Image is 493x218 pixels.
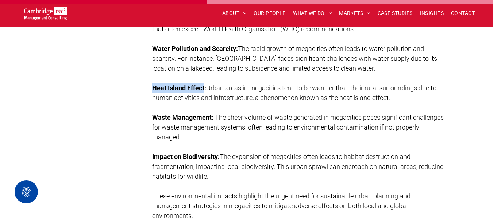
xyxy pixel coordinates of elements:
a: Your Business Transformed | Cambridge Management Consulting [24,8,67,16]
strong: Water Pollution and Scarcity: [152,45,238,52]
a: INSIGHTS [416,8,447,19]
a: OUR PEOPLE [250,8,289,19]
strong: Heat Island Effect: [152,84,206,92]
span: The sheer volume of waste generated in megacities poses significant challenges for waste manageme... [152,114,444,141]
strong: Waste Management: [152,114,213,121]
a: CASE STUDIES [374,8,416,19]
span: The expansion of megacities often leads to habitat destruction and fragmentation, impacting local... [152,153,444,180]
a: MARKETS [335,8,374,19]
a: CONTACT [447,8,478,19]
img: Go to Homepage [24,7,67,20]
strong: Impact on Biodiversity: [152,153,220,160]
a: WHAT WE DO [289,8,336,19]
span: Urban areas in megacities tend to be warmer than their rural surroundings due to human activities... [152,84,436,102]
a: ABOUT [219,8,250,19]
span: The rapid growth of megacities often leads to water pollution and scarcity. For instance, [GEOGRA... [152,45,437,72]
